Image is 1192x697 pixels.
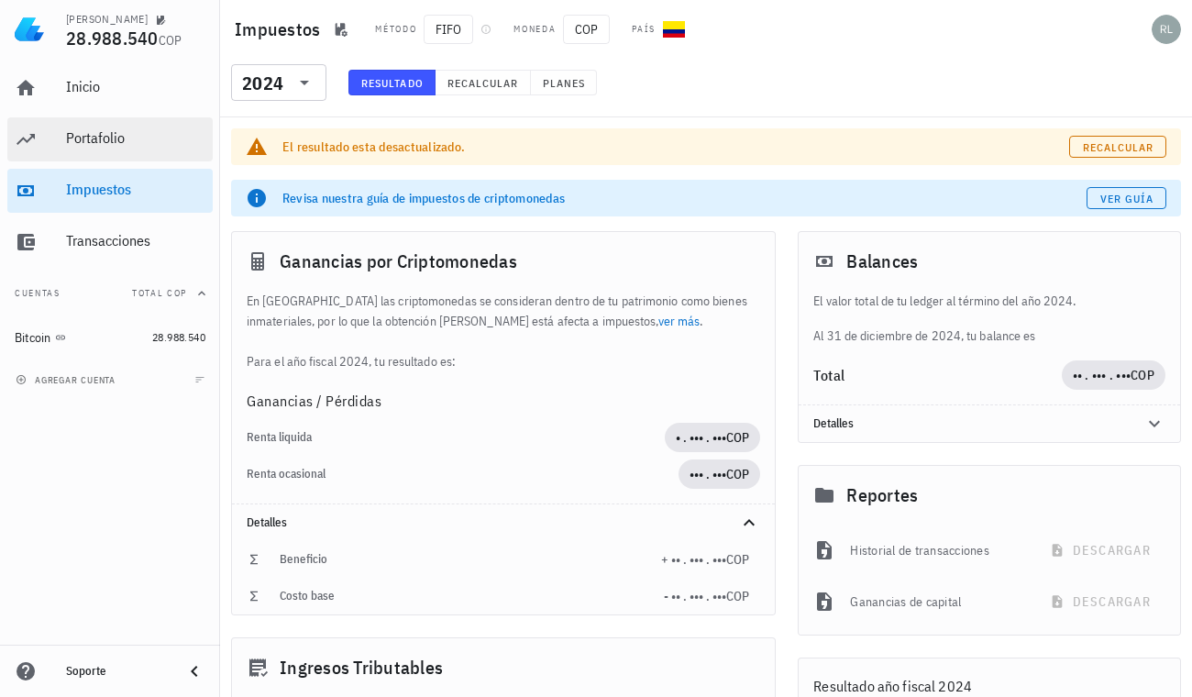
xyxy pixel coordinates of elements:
span: •• . ••• . ••• [1073,367,1131,383]
div: Detalles [232,504,775,541]
div: Total [813,368,1061,382]
span: Ganancias / Pérdidas [247,390,381,412]
div: 2024 [242,74,283,93]
img: LedgiFi [15,15,44,44]
div: Ganancias por Criptomonedas [232,232,775,291]
div: Inicio [66,78,205,95]
div: Detalles [247,515,716,530]
span: - •• . ••• . ••• [664,588,726,604]
button: Resultado [348,70,436,95]
div: avatar [1152,15,1181,44]
div: Balances [799,232,1180,291]
span: + •• . ••• . ••• [661,551,726,568]
span: Planes [542,76,586,90]
div: Al 31 de diciembre de 2024, tu balance es [799,291,1180,346]
span: ••• . ••• [690,466,726,482]
span: 28.988.540 [152,330,205,344]
span: COP [159,32,182,49]
div: Detalles [813,416,1121,431]
div: Historial de transacciones [850,530,1023,570]
button: agregar cuenta [11,371,124,389]
div: Renta liquida [247,430,665,445]
div: Reportes [799,466,1180,525]
div: CO-icon [663,18,685,40]
div: Ingresos Tributables [232,638,775,697]
h1: Impuestos [235,15,327,44]
span: COP [563,15,610,44]
span: Recalcular [1082,140,1154,154]
span: Beneficio [280,551,327,567]
span: COP [726,466,749,482]
a: Transacciones [7,220,213,264]
span: COP [1131,367,1154,383]
button: CuentasTotal COP [7,271,213,315]
span: Costo base [280,588,335,603]
a: ver más [658,313,701,329]
div: Portafolio [66,129,205,147]
span: agregar cuenta [19,374,116,386]
div: Soporte [66,664,169,679]
a: Inicio [7,66,213,110]
div: Ganancias de capital [850,581,1023,622]
span: FIFO [424,15,473,44]
div: Transacciones [66,232,205,249]
span: Total COP [132,287,187,299]
div: Revisa nuestra guía de impuestos de criptomonedas [282,189,1087,207]
div: Bitcoin [15,330,51,346]
span: COP [726,588,749,604]
span: COP [726,551,749,568]
div: País [632,22,656,37]
button: Planes [531,70,598,95]
div: 2024 [231,64,326,101]
div: En [GEOGRAPHIC_DATA] las criptomonedas se consideran dentro de tu patrimonio como bienes inmateri... [232,291,775,371]
a: Impuestos [7,169,213,213]
span: • . ••• . ••• [676,429,726,446]
span: 28.988.540 [66,26,159,50]
span: Resultado [360,76,424,90]
button: Recalcular [436,70,531,95]
div: El resultado esta desactualizado. [282,138,1069,156]
div: Método [375,22,416,37]
a: Bitcoin 28.988.540 [7,315,213,360]
a: Portafolio [7,117,213,161]
span: Recalcular [447,76,519,90]
div: Detalles [799,405,1180,442]
div: Impuestos [66,181,205,198]
p: El valor total de tu ledger al término del año 2024. [813,291,1165,311]
div: [PERSON_NAME] [66,12,148,27]
span: COP [726,429,749,446]
span: Ver guía [1099,192,1154,205]
a: Ver guía [1087,187,1166,209]
div: Renta ocasional [247,467,679,481]
div: Moneda [513,22,556,37]
a: Recalcular [1069,136,1166,158]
